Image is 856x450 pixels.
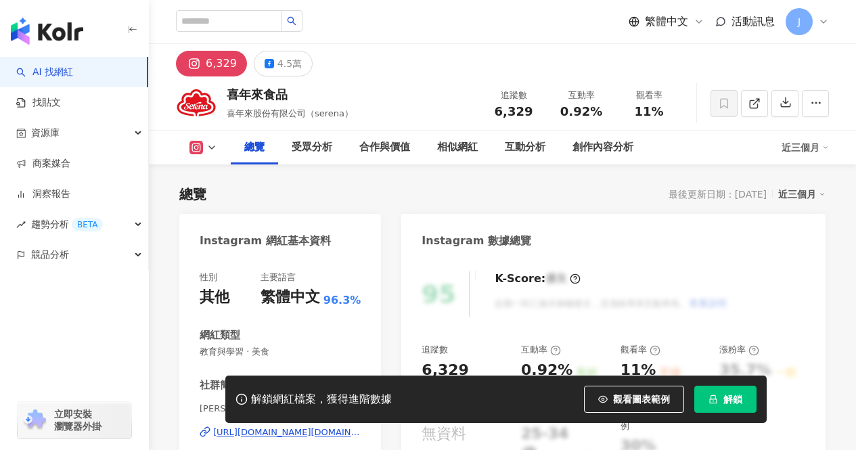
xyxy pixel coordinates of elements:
span: 教育與學習 · 美食 [200,346,361,358]
span: 觀看圖表範例 [613,394,670,405]
div: 喜年來食品 [227,86,353,103]
a: 找貼文 [16,96,61,110]
button: 4.5萬 [254,51,313,76]
div: 總覽 [179,185,206,204]
div: 11% [621,360,656,381]
div: 創作內容分析 [572,139,633,156]
div: 漲粉率 [719,344,759,356]
div: 4.5萬 [277,54,302,73]
div: K-Score : [495,271,581,286]
div: 網紅類型 [200,328,240,342]
img: logo [11,18,83,45]
button: 解鎖 [694,386,757,413]
button: 觀看圖表範例 [584,386,684,413]
div: 觀看率 [623,89,675,102]
span: 活動訊息 [731,15,775,28]
button: 6,329 [176,51,247,76]
span: 6,329 [495,104,533,118]
div: 最後更新日期：[DATE] [669,189,767,200]
a: [URL][DOMAIN_NAME][DOMAIN_NAME] [200,426,361,438]
div: 互動率 [556,89,607,102]
div: 無資料 [422,424,466,445]
div: 0.92% [521,360,572,381]
span: search [287,16,296,26]
span: J [798,14,801,29]
div: 主要語言 [261,271,296,284]
div: 追蹤數 [488,89,539,102]
div: Instagram 網紅基本資料 [200,233,331,248]
a: 商案媒合 [16,157,70,171]
div: 追蹤數 [422,344,448,356]
span: 11% [634,105,663,118]
div: Instagram 數據總覽 [422,233,531,248]
span: 0.92% [560,105,602,118]
div: 互動率 [521,344,561,356]
div: 近三個月 [782,137,829,158]
div: 受眾分析 [292,139,332,156]
div: 6,329 [422,360,469,381]
div: 近三個月 [778,185,826,203]
img: KOL Avatar [176,83,217,124]
span: rise [16,220,26,229]
span: 繁體中文 [645,14,688,29]
div: 總覽 [244,139,265,156]
span: 喜年來股份有限公司（serena） [227,108,353,118]
a: 洞察報告 [16,187,70,201]
a: searchAI 找網紅 [16,66,73,79]
span: 競品分析 [31,240,69,270]
div: 觀看率 [621,344,660,356]
div: 合作與價值 [359,139,410,156]
a: chrome extension立即安裝 瀏覽器外掛 [18,402,131,438]
div: BETA [72,218,103,231]
span: 96.3% [323,293,361,308]
div: 繁體中文 [261,287,320,308]
div: [URL][DOMAIN_NAME][DOMAIN_NAME] [213,426,361,438]
span: 立即安裝 瀏覽器外掛 [54,408,102,432]
div: 互動分析 [505,139,545,156]
img: chrome extension [22,409,48,431]
span: 趨勢分析 [31,209,103,240]
div: 6,329 [206,54,237,73]
div: 相似網紅 [437,139,478,156]
span: 資源庫 [31,118,60,148]
div: 其他 [200,287,229,308]
div: 性別 [200,271,217,284]
div: 解鎖網紅檔案，獲得進階數據 [251,392,392,407]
